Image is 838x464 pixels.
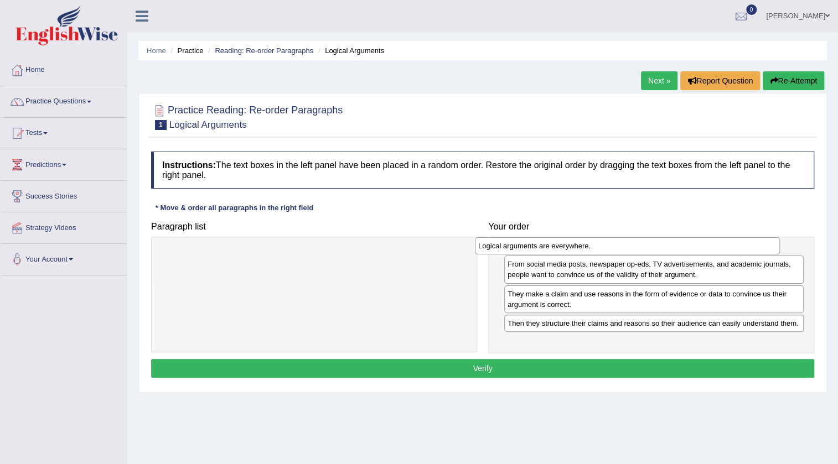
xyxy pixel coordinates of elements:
[169,119,247,130] small: Logical Arguments
[488,222,814,232] h4: Your order
[504,285,804,313] div: They make a claim and use reasons in the form of evidence or data to convince us their argument i...
[315,45,384,56] li: Logical Arguments
[1,244,127,272] a: Your Account
[504,256,804,283] div: From social media posts, newspaper op-eds, TV advertisements, and academic journals, people want ...
[162,160,216,170] b: Instructions:
[147,46,166,55] a: Home
[1,118,127,145] a: Tests
[504,315,804,332] div: Then they structure their claims and reasons so their audience can easily understand them.
[1,181,127,208] a: Success Stories
[151,102,343,130] h2: Practice Reading: Re-order Paragraphs
[151,202,318,213] div: * Move & order all paragraphs in the right field
[1,149,127,177] a: Predictions
[1,55,127,82] a: Home
[155,120,167,130] span: 1
[215,46,313,55] a: Reading: Re-order Paragraphs
[1,212,127,240] a: Strategy Videos
[151,359,814,378] button: Verify
[746,4,757,15] span: 0
[641,71,677,90] a: Next »
[151,222,477,232] h4: Paragraph list
[475,237,780,254] div: Logical arguments are everywhere.
[763,71,824,90] button: Re-Attempt
[168,45,203,56] li: Practice
[151,152,814,189] h4: The text boxes in the left panel have been placed in a random order. Restore the original order b...
[1,86,127,114] a: Practice Questions
[680,71,760,90] button: Report Question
